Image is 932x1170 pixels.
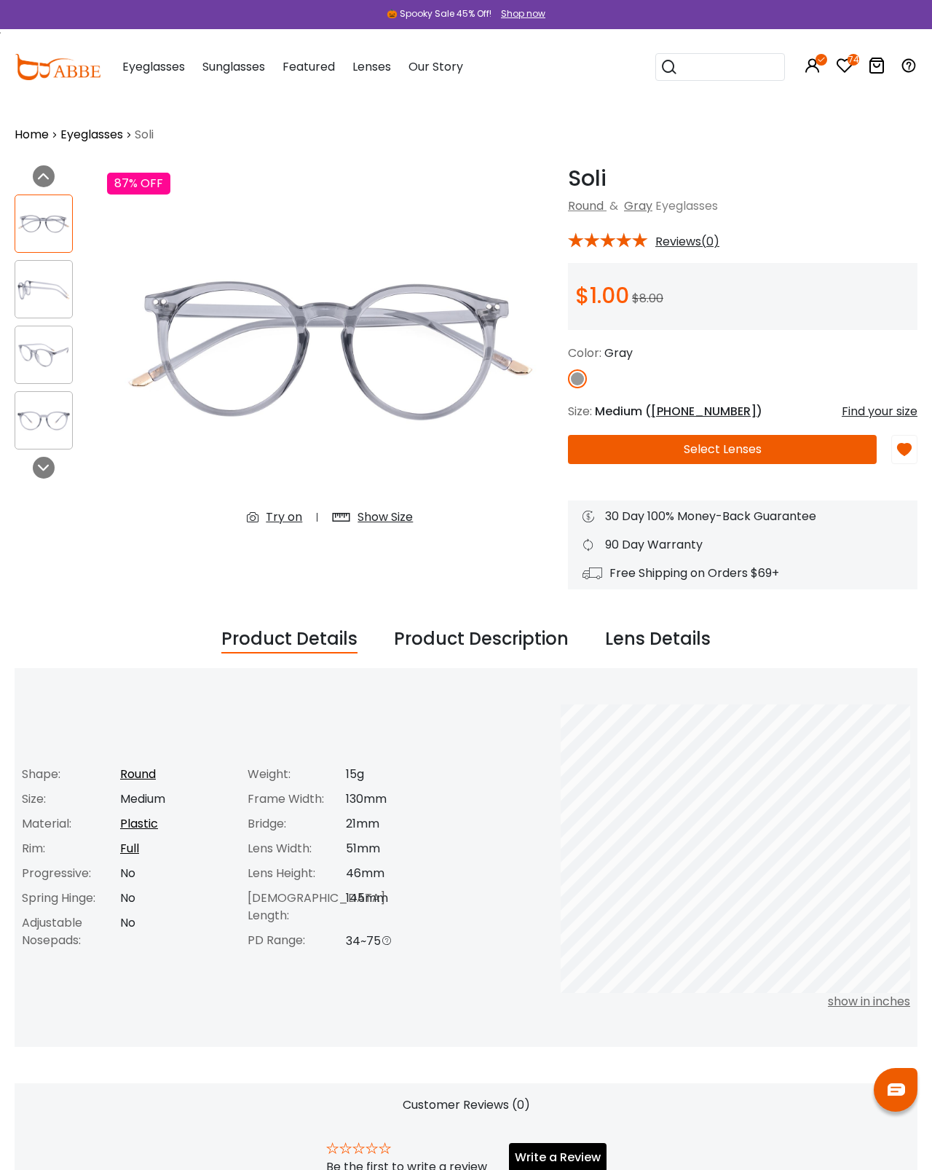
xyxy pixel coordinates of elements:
[655,235,719,248] span: Reviews(0)
[107,173,170,195] div: 87% OFF
[605,626,711,653] div: Lens Details
[352,58,391,75] span: Lenses
[358,509,413,526] div: Show Size
[15,407,72,435] img: Soli Gray Plastic Eyeglasses , UniversalBridgeFit Frames from ABBE Glasses
[848,54,859,66] i: 74
[135,126,154,144] span: Soli
[607,197,621,214] span: &
[346,790,459,808] div: 130mm
[501,7,545,20] div: Shop now
[604,345,633,361] span: Gray
[120,865,233,882] div: No
[568,345,601,361] span: Color:
[346,840,459,857] div: 51mm
[381,935,392,946] i: PD Range Message
[651,403,757,420] span: [PHONE_NUMBER]
[15,1098,917,1112] h2: Customer Reviews (0)
[22,865,120,882] div: Progressive:
[346,766,459,783] div: 15g
[120,815,158,832] a: Plastic
[22,766,120,783] div: Shape:
[22,815,120,833] div: Material:
[248,815,346,833] div: Bridge:
[568,165,917,192] h1: Soli
[248,840,346,857] div: Lens Width:
[346,932,459,950] div: 34~75
[387,7,491,20] div: 🎃 Spooky Sale 45% Off!
[595,403,762,420] span: Medium ( )
[266,509,302,526] div: Try on
[248,890,346,924] div: [DEMOGRAPHIC_DATA] Length:
[120,790,233,808] div: Medium
[494,7,545,20] a: Shop now
[408,58,463,75] span: Our Story
[248,790,346,808] div: Frame Width:
[346,865,459,882] div: 46mm
[60,126,123,144] a: Eyeglasses
[22,840,120,857] div: Rim:
[15,275,72,304] img: Soli Gray Plastic Eyeglasses , UniversalBridgeFit Frames from ABBE Glasses
[582,508,903,525] div: 30 Day 100% Money-Back Guarantee
[22,890,120,907] div: Spring Hinge:
[582,565,903,582] div: Free Shipping on Orders $69+
[248,932,346,950] div: PD Range:
[122,58,185,75] span: Eyeglasses
[842,403,917,420] div: Find your size
[283,58,335,75] span: Featured
[888,1083,905,1096] img: chat
[22,790,120,808] div: Size:
[15,126,49,144] a: Home
[15,341,72,369] img: Soli Gray Plastic Eyeglasses , UniversalBridgeFit Frames from ABBE Glasses
[582,536,903,554] div: 90 Day Warranty
[568,197,604,214] a: Round
[568,435,877,464] button: Select Lenses
[120,766,156,782] a: Round
[248,766,346,783] div: Weight:
[561,993,910,1010] div: show in inches
[22,914,120,949] div: Adjustable Nosepads:
[346,815,459,833] div: 21mm
[575,280,629,311] span: $1.00
[568,403,592,420] span: Size:
[221,626,358,653] div: Product Details
[120,840,139,857] a: Full
[202,58,265,75] span: Sunglasses
[120,890,233,907] div: No
[248,865,346,882] div: Lens Height:
[107,165,553,538] img: Soli Gray Plastic Eyeglasses , UniversalBridgeFit Frames from ABBE Glasses
[394,626,569,653] div: Product Description
[836,60,853,76] a: 74
[655,197,718,214] span: Eyeglasses
[632,290,663,307] span: $8.00
[346,890,459,924] div: 145mm
[15,210,72,238] img: Soli Gray Plastic Eyeglasses , UniversalBridgeFit Frames from ABBE Glasses
[624,197,652,214] a: Gray
[120,914,233,949] div: No
[15,54,100,80] img: abbeglasses.com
